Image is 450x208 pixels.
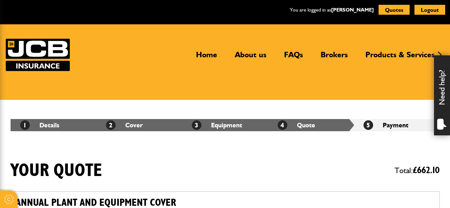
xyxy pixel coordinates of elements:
span: 3 [192,120,201,130]
li: Quote [268,119,354,131]
li: Payment [354,119,440,131]
span: 5 [364,120,373,130]
a: Home [191,50,222,65]
button: Logout [414,5,445,15]
h1: Your quote [11,160,102,181]
div: Need help? [434,55,450,135]
span: 1 [20,120,30,130]
a: 3Equipment [192,121,242,129]
span: 4 [278,120,287,130]
p: You are logged in as [290,6,374,14]
span: 662.10 [417,166,440,175]
span: Total: [395,163,440,178]
a: About us [230,50,271,65]
a: [PERSON_NAME] [331,7,374,13]
a: JCB Insurance Services [6,39,70,71]
a: Brokers [316,50,353,65]
a: Products & Services [361,50,439,65]
a: FAQs [279,50,308,65]
img: JCB Insurance Services logo [6,39,70,71]
button: Quotes [379,5,410,15]
a: 2Cover [106,121,143,129]
span: 2 [106,120,116,130]
a: 1Details [20,121,59,129]
span: £ [413,166,440,175]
